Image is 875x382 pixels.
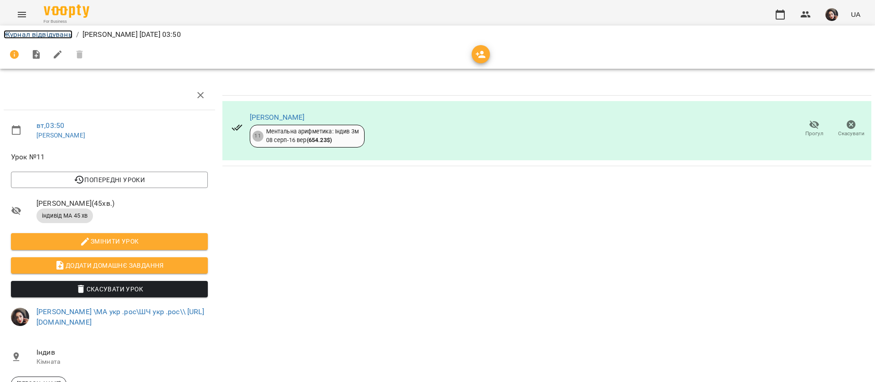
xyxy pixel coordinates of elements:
[76,29,79,40] li: /
[11,152,208,163] span: Урок №11
[838,130,865,138] span: Скасувати
[11,233,208,250] button: Змінити урок
[36,357,208,367] p: Кімната
[805,130,824,138] span: Прогул
[11,172,208,188] button: Попередні уроки
[796,116,833,142] button: Прогул
[36,132,85,139] a: [PERSON_NAME]
[4,30,72,39] a: Журнал відвідувань
[825,8,838,21] img: 415cf204168fa55e927162f296ff3726.jpg
[36,198,208,209] span: [PERSON_NAME] ( 45 хв. )
[847,6,864,23] button: UA
[11,257,208,274] button: Додати домашнє завдання
[11,308,29,326] img: 415cf204168fa55e927162f296ff3726.jpg
[18,174,201,185] span: Попередні уроки
[82,29,181,40] p: [PERSON_NAME] [DATE] 03:50
[307,137,332,143] b: ( 654.23 $ )
[36,212,93,220] span: індивід МА 45 хв
[18,284,201,295] span: Скасувати Урок
[11,281,208,297] button: Скасувати Урок
[36,121,64,130] a: вт , 03:50
[252,131,263,142] div: 11
[18,236,201,247] span: Змінити урок
[11,4,33,25] button: Menu
[4,29,871,40] nav: breadcrumb
[36,307,204,327] a: [PERSON_NAME] \МА укр .рос\ШЧ укр .рос\\ [URL][DOMAIN_NAME]
[266,127,359,144] div: Ментальна арифметика: Індив 3м 08 серп - 16 вер
[851,10,860,19] span: UA
[44,19,89,25] span: For Business
[250,113,305,122] a: [PERSON_NAME]
[833,116,870,142] button: Скасувати
[44,5,89,18] img: Voopty Logo
[18,260,201,271] span: Додати домашнє завдання
[36,347,208,358] span: Індив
